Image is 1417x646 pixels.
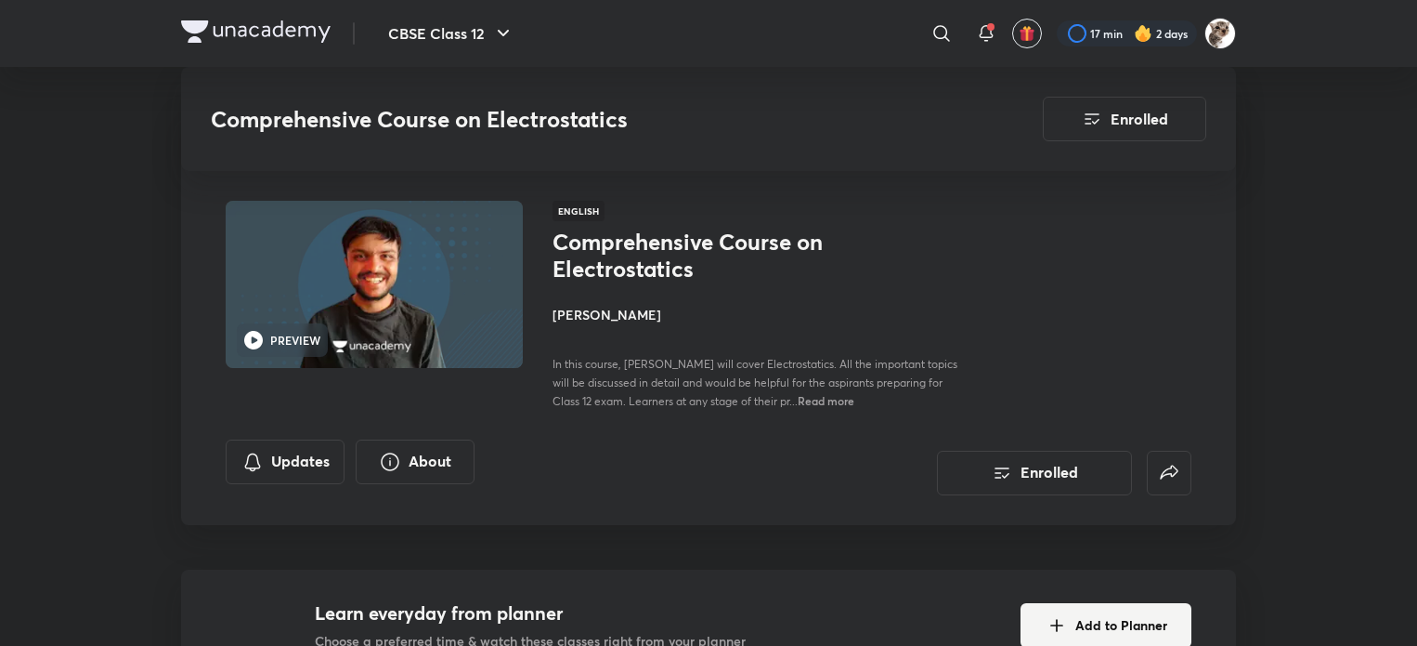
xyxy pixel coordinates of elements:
h4: [PERSON_NAME] [552,305,968,324]
button: Updates [226,440,344,484]
h4: Learn everyday from planner [315,600,746,627]
button: avatar [1012,19,1042,48]
a: Company Logo [181,20,331,47]
span: Read more [798,393,854,408]
button: Enrolled [1043,97,1206,141]
button: About [356,440,474,484]
span: In this course, [PERSON_NAME] will cover Electrostatics. All the important topics will be discuss... [552,357,957,408]
button: false [1147,451,1191,495]
h6: PREVIEW [270,332,320,349]
button: CBSE Class 12 [377,15,526,52]
img: Thumbnail [223,199,526,370]
span: English [552,201,604,221]
img: Company Logo [181,20,331,43]
img: streak [1134,24,1152,43]
img: avatar [1019,25,1035,42]
h1: Comprehensive Course on Electrostatics [552,229,856,283]
img: Lavanya [1204,18,1236,49]
h3: Comprehensive Course on Electrostatics [211,106,938,133]
button: Enrolled [937,451,1132,495]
